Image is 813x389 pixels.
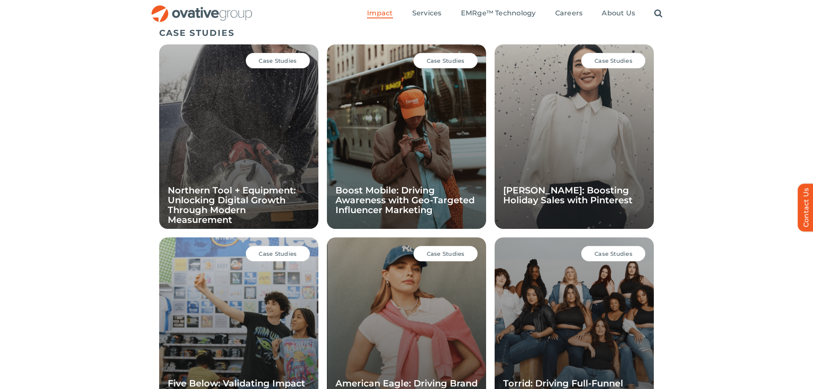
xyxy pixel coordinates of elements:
span: Impact [367,9,393,18]
a: Search [654,9,662,18]
a: Services [412,9,442,18]
a: About Us [602,9,635,18]
a: Northern Tool + Equipment: Unlocking Digital Growth Through Modern Measurement [168,185,296,225]
span: About Us [602,9,635,18]
a: Impact [367,9,393,18]
span: Careers [555,9,583,18]
h5: CASE STUDIES [159,28,654,38]
a: [PERSON_NAME]: Boosting Holiday Sales with Pinterest [503,185,632,205]
a: OG_Full_horizontal_RGB [151,4,253,12]
span: EMRge™ Technology [461,9,536,18]
a: EMRge™ Technology [461,9,536,18]
a: Boost Mobile: Driving Awareness with Geo-Targeted Influencer Marketing [335,185,475,215]
span: Services [412,9,442,18]
a: Careers [555,9,583,18]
